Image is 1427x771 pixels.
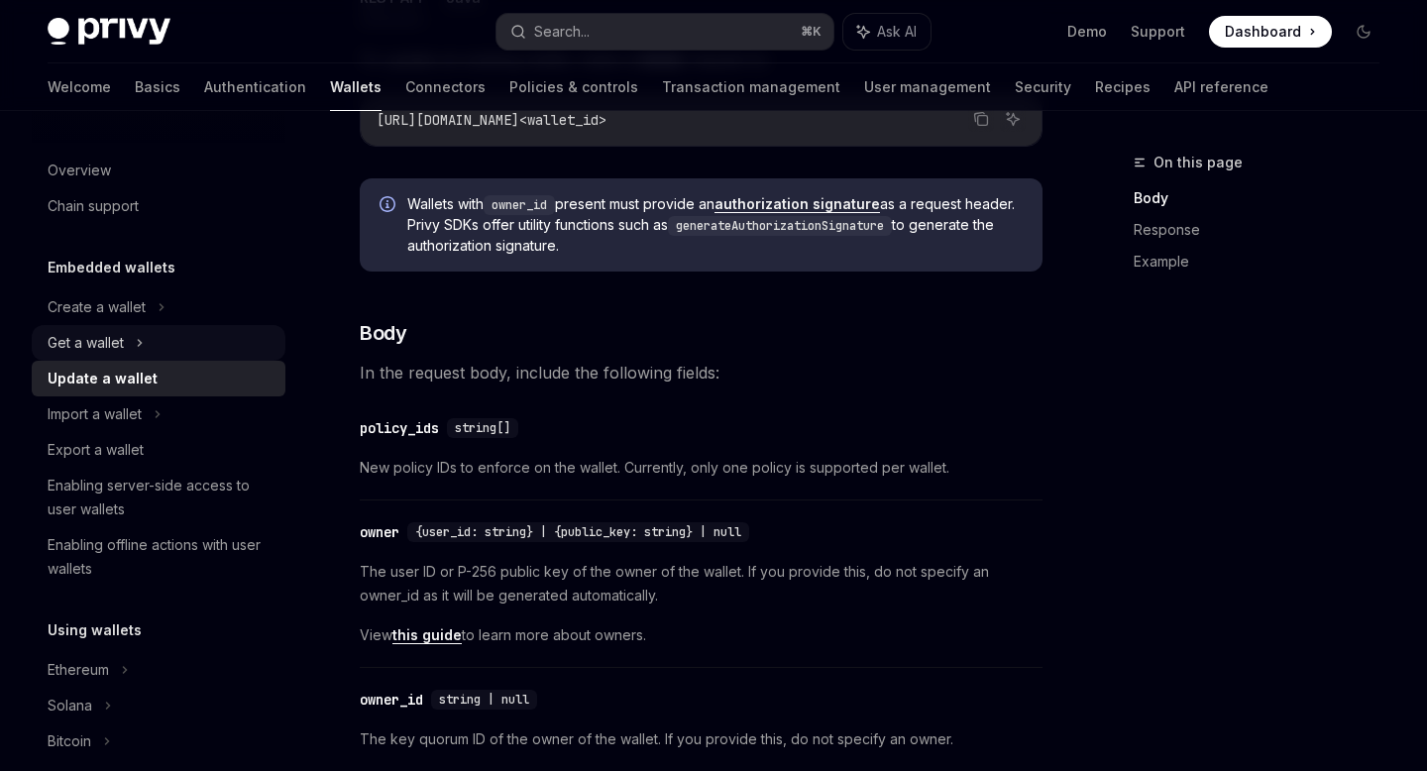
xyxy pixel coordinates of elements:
[32,527,285,587] a: Enabling offline actions with user wallets
[439,692,529,708] span: string | null
[415,524,741,540] span: {user_id: string} | {public_key: string} | null
[484,195,555,215] code: owner_id
[1015,63,1071,111] a: Security
[48,256,175,279] h5: Embedded wallets
[32,188,285,224] a: Chain support
[668,216,892,236] code: generateAuthorizationSignature
[1095,63,1151,111] a: Recipes
[405,63,486,111] a: Connectors
[843,14,931,50] button: Ask AI
[48,618,142,642] h5: Using wallets
[360,418,439,438] div: policy_ids
[48,438,144,462] div: Export a wallet
[48,694,92,717] div: Solana
[360,690,423,710] div: owner_id
[48,402,142,426] div: Import a wallet
[1348,16,1379,48] button: Toggle dark mode
[48,533,274,581] div: Enabling offline actions with user wallets
[864,63,991,111] a: User management
[1134,182,1395,214] a: Body
[496,14,832,50] button: Search...⌘K
[392,626,462,644] a: this guide
[135,63,180,111] a: Basics
[1209,16,1332,48] a: Dashboard
[1067,22,1107,42] a: Demo
[377,111,606,129] span: [URL][DOMAIN_NAME]<wallet_id>
[1174,63,1268,111] a: API reference
[330,63,382,111] a: Wallets
[801,24,822,40] span: ⌘ K
[360,560,1043,607] span: The user ID or P-256 public key of the owner of the wallet. If you provide this, do not specify a...
[968,106,994,132] button: Copy the contents from the code block
[48,658,109,682] div: Ethereum
[32,153,285,188] a: Overview
[877,22,917,42] span: Ask AI
[662,63,840,111] a: Transaction management
[1153,151,1243,174] span: On this page
[1000,106,1026,132] button: Ask AI
[48,367,158,390] div: Update a wallet
[380,196,399,216] svg: Info
[32,432,285,468] a: Export a wallet
[48,295,146,319] div: Create a wallet
[455,420,510,436] span: string[]
[48,729,91,753] div: Bitcoin
[407,194,1023,256] span: Wallets with present must provide an as a request header. Privy SDKs offer utility functions such...
[509,63,638,111] a: Policies & controls
[360,727,1043,751] span: The key quorum ID of the owner of the wallet. If you provide this, do not specify an owner.
[1134,246,1395,277] a: Example
[1131,22,1185,42] a: Support
[714,195,880,213] a: authorization signature
[32,361,285,396] a: Update a wallet
[1134,214,1395,246] a: Response
[360,522,399,542] div: owner
[1225,22,1301,42] span: Dashboard
[360,623,1043,647] span: View to learn more about owners.
[360,319,406,347] span: Body
[204,63,306,111] a: Authentication
[534,20,590,44] div: Search...
[48,474,274,521] div: Enabling server-side access to user wallets
[360,359,1043,386] span: In the request body, include the following fields:
[48,159,111,182] div: Overview
[360,456,1043,480] span: New policy IDs to enforce on the wallet. Currently, only one policy is supported per wallet.
[48,18,170,46] img: dark logo
[48,63,111,111] a: Welcome
[32,468,285,527] a: Enabling server-side access to user wallets
[48,331,124,355] div: Get a wallet
[48,194,139,218] div: Chain support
